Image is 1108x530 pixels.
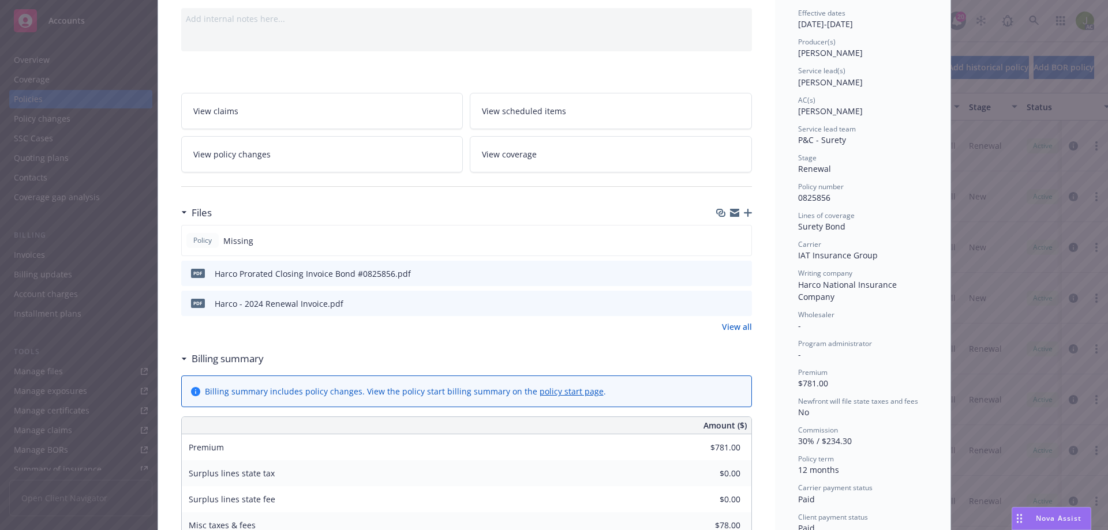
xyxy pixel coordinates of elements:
span: Surplus lines state fee [189,494,275,505]
span: 0825856 [798,192,830,203]
a: View scheduled items [470,93,752,129]
span: - [798,349,801,360]
span: Newfront will file state taxes and fees [798,396,918,406]
div: Drag to move [1012,508,1027,529]
span: Service lead(s) [798,66,845,76]
span: Carrier payment status [798,483,873,493]
span: Amount ($) [703,419,747,431]
button: preview file [737,298,747,310]
input: 0.00 [672,465,747,482]
span: Effective dates [798,8,845,18]
span: View coverage [482,148,537,160]
div: Billing summary includes policy changes. View the policy start billing summary on the . [205,385,606,397]
div: Harco Prorated Closing Invoice Bond #0825856.pdf [215,268,411,280]
span: Commission [798,425,838,435]
div: Billing summary [181,351,264,366]
span: P&C - Surety [798,134,846,145]
span: Wholesaler [798,310,834,319]
button: Nova Assist [1012,507,1091,530]
input: 0.00 [672,439,747,456]
span: Service lead team [798,124,856,134]
span: Nova Assist [1036,513,1081,523]
span: Lines of coverage [798,211,855,220]
button: preview file [737,268,747,280]
span: View policy changes [193,148,271,160]
a: View coverage [470,136,752,172]
span: Policy term [798,454,834,464]
span: Missing [223,235,253,247]
div: Add internal notes here... [186,13,747,25]
span: Harco National Insurance Company [798,279,899,302]
span: 12 months [798,464,839,475]
span: Policy number [798,182,844,191]
span: [PERSON_NAME] [798,77,863,88]
span: Premium [798,367,828,377]
span: Carrier [798,239,821,249]
span: Surplus lines state tax [189,468,275,479]
span: Producer(s) [798,37,836,47]
span: pdf [191,299,205,307]
span: Writing company [798,268,852,278]
span: [PERSON_NAME] [798,47,863,58]
span: View scheduled items [482,105,566,117]
span: Renewal [798,163,831,174]
a: View claims [181,93,463,129]
h3: Billing summary [192,351,264,366]
div: Harco - 2024 Renewal Invoice.pdf [215,298,343,310]
h3: Files [192,205,212,220]
span: Policy [191,235,214,246]
div: [DATE] - [DATE] [798,8,927,30]
a: View all [722,321,752,333]
span: pdf [191,269,205,277]
span: View claims [193,105,238,117]
span: - [798,320,801,331]
span: Paid [798,494,815,505]
div: Files [181,205,212,220]
span: No [798,407,809,418]
span: Premium [189,442,224,453]
input: 0.00 [672,491,747,508]
span: AC(s) [798,95,815,105]
span: $781.00 [798,378,828,389]
button: download file [718,268,728,280]
a: View policy changes [181,136,463,172]
span: Stage [798,153,817,163]
span: IAT Insurance Group [798,250,878,261]
span: Program administrator [798,339,872,348]
span: Surety Bond [798,221,845,232]
button: download file [718,298,728,310]
span: 30% / $234.30 [798,435,852,446]
span: [PERSON_NAME] [798,106,863,116]
a: policy start page [540,386,604,397]
span: Client payment status [798,512,868,522]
